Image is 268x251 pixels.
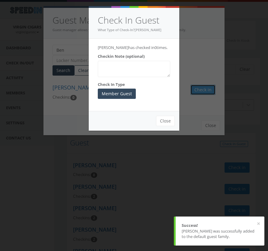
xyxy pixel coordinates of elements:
button: Close [156,116,175,126]
small: What Type of Check-In?[PERSON_NAME] [98,28,161,32]
label: Check In Type [98,82,125,87]
div: [PERSON_NAME] was successfully added to the default guest family. [182,228,258,240]
label: Checkin Note (optional) [98,54,145,59]
p: [PERSON_NAME] has checked in times. [98,45,170,51]
button: × [257,221,260,227]
button: Member Guest [98,89,136,99]
h4: Check In Guest [98,14,170,27]
div: Success! [182,223,258,228]
span: 0 [155,45,157,50]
